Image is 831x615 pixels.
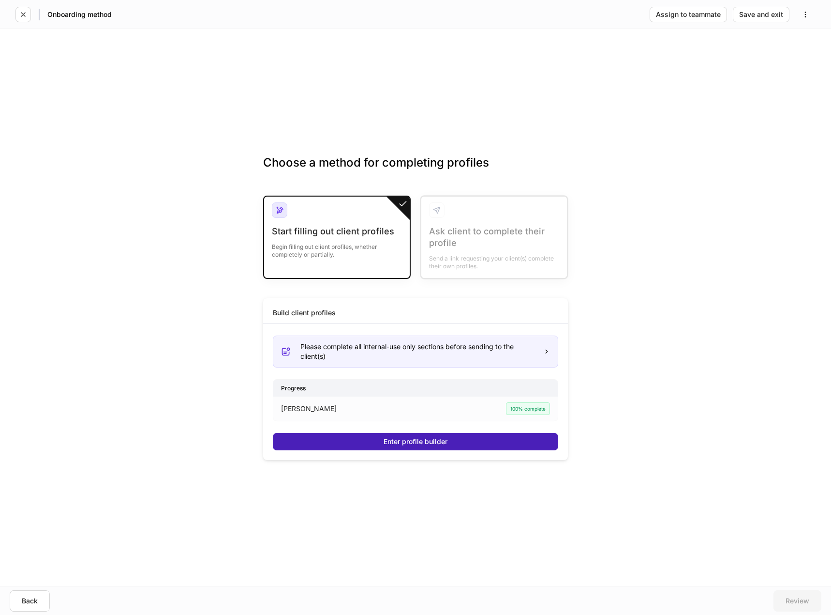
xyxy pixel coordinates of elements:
[47,10,112,19] h5: Onboarding method
[650,7,727,22] button: Assign to teammate
[281,404,337,414] p: [PERSON_NAME]
[384,438,447,445] div: Enter profile builder
[273,433,558,450] button: Enter profile builder
[263,155,568,186] h3: Choose a method for completing profiles
[656,11,721,18] div: Assign to teammate
[273,380,558,397] div: Progress
[739,11,783,18] div: Save and exit
[273,308,336,318] div: Build client profiles
[733,7,789,22] button: Save and exit
[10,590,50,612] button: Back
[22,598,38,604] div: Back
[506,402,550,415] div: 100% complete
[272,237,402,259] div: Begin filling out client profiles, whether completely or partially.
[272,226,402,237] div: Start filling out client profiles
[300,342,535,361] div: Please complete all internal-use only sections before sending to the client(s)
